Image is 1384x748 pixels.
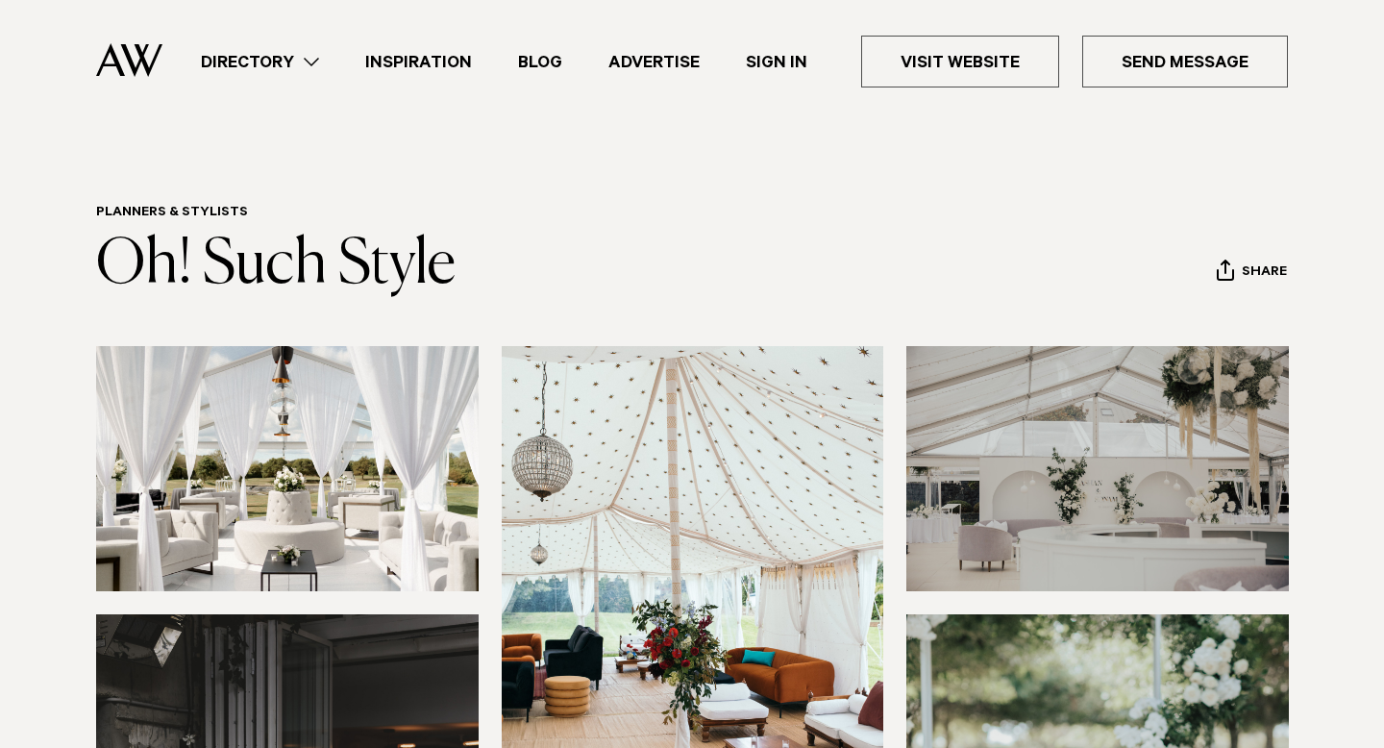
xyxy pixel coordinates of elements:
[723,49,830,75] a: Sign In
[861,36,1059,87] a: Visit Website
[96,235,456,296] a: Oh! Such Style
[342,49,495,75] a: Inspiration
[585,49,723,75] a: Advertise
[1082,36,1288,87] a: Send Message
[96,43,162,77] img: Auckland Weddings Logo
[1216,259,1288,287] button: Share
[1242,264,1287,283] span: Share
[96,206,248,221] a: Planners & Stylists
[495,49,585,75] a: Blog
[178,49,342,75] a: Directory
